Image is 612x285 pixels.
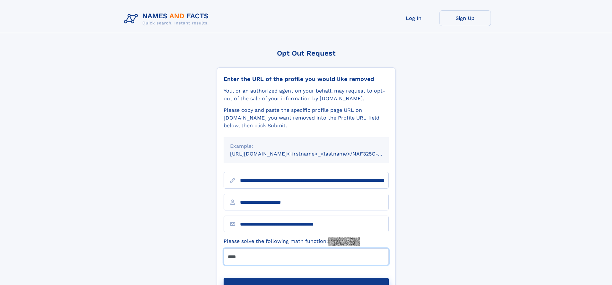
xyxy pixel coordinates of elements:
[121,10,214,28] img: Logo Names and Facts
[217,49,395,57] div: Opt Out Request
[224,76,389,83] div: Enter the URL of the profile you would like removed
[388,10,439,26] a: Log In
[230,142,382,150] div: Example:
[224,237,360,246] label: Please solve the following math function:
[224,106,389,129] div: Please copy and paste the specific profile page URL on [DOMAIN_NAME] you want removed into the Pr...
[224,87,389,102] div: You, or an authorized agent on your behalf, may request to opt-out of the sale of your informatio...
[230,151,401,157] small: [URL][DOMAIN_NAME]<firstname>_<lastname>/NAF325G-xxxxxxxx
[439,10,491,26] a: Sign Up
